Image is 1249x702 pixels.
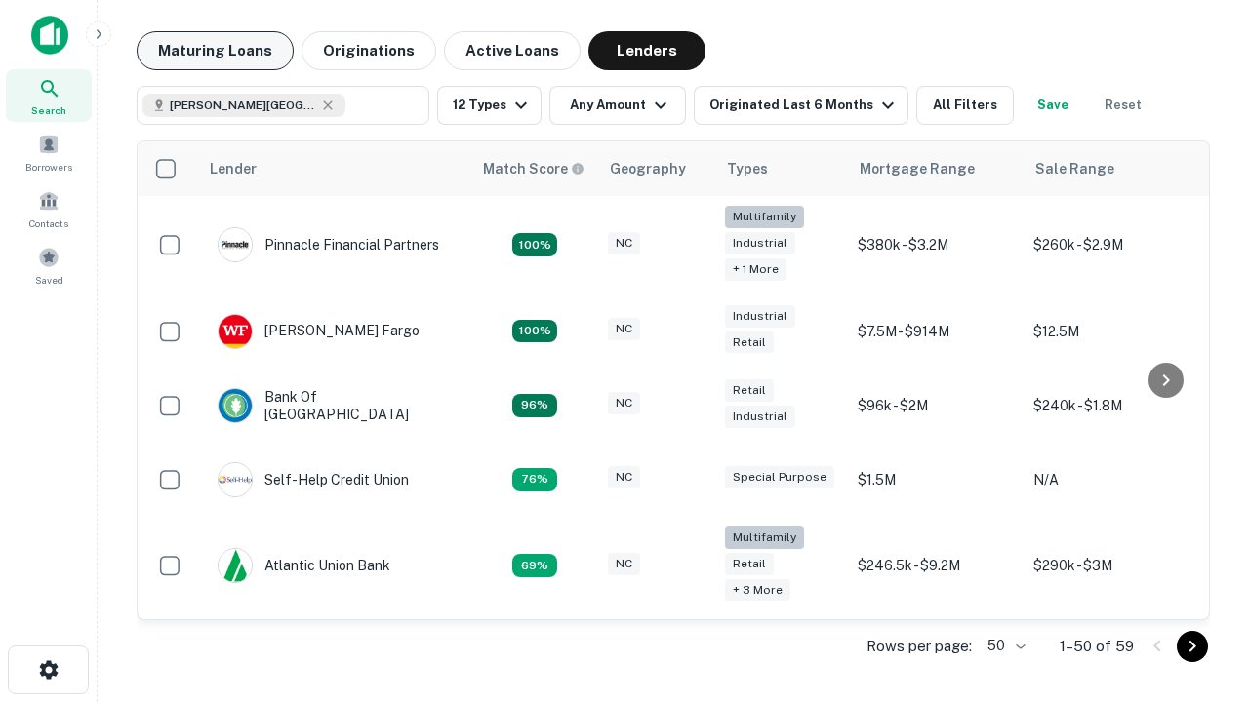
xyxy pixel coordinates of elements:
div: Multifamily [725,526,804,549]
th: Sale Range [1024,141,1199,196]
div: NC [608,553,640,575]
button: Maturing Loans [137,31,294,70]
iframe: Chat Widget [1151,546,1249,640]
p: 1–50 of 59 [1060,635,1134,658]
div: Bank Of [GEOGRAPHIC_DATA] [218,388,452,423]
div: Matching Properties: 11, hasApolloMatch: undefined [512,468,557,491]
div: Industrial [725,305,795,328]
th: Mortgage Range [848,141,1024,196]
div: + 3 more [725,579,790,602]
div: Matching Properties: 14, hasApolloMatch: undefined [512,394,557,417]
td: $7.5M - $914M [848,294,1024,369]
div: Originated Last 6 Months [709,94,900,117]
button: Go to next page [1177,631,1208,662]
span: Search [31,102,66,118]
a: Search [6,69,92,122]
button: Lenders [588,31,705,70]
div: Atlantic Union Bank [218,548,390,583]
div: Types [727,157,768,180]
div: Special Purpose [725,466,834,488]
td: $1.5M [848,443,1024,517]
button: Originated Last 6 Months [694,86,908,125]
p: Rows per page: [866,635,972,658]
img: picture [219,463,252,496]
div: Matching Properties: 10, hasApolloMatch: undefined [512,554,557,577]
img: picture [219,549,252,582]
button: Any Amount [549,86,686,125]
td: $260k - $2.9M [1024,196,1199,294]
span: [PERSON_NAME][GEOGRAPHIC_DATA], [GEOGRAPHIC_DATA] [170,97,316,114]
th: Capitalize uses an advanced AI algorithm to match your search with the best lender. The match sco... [471,141,598,196]
div: NC [608,466,640,488]
div: Mortgage Range [860,157,975,180]
div: Self-help Credit Union [218,462,409,497]
div: Retail [725,379,774,402]
div: + 1 more [725,258,786,281]
button: Reset [1092,86,1154,125]
img: picture [219,228,252,261]
th: Types [715,141,848,196]
th: Lender [198,141,471,196]
td: $290k - $3M [1024,517,1199,615]
td: $12.5M [1024,294,1199,369]
img: capitalize-icon.png [31,16,68,55]
div: 50 [980,632,1028,660]
td: $240k - $1.8M [1024,369,1199,443]
div: Retail [725,553,774,575]
th: Geography [598,141,715,196]
div: Multifamily [725,206,804,228]
button: 12 Types [437,86,542,125]
div: Industrial [725,232,795,254]
div: [PERSON_NAME] Fargo [218,314,420,349]
span: Saved [35,272,63,288]
div: Geography [610,157,686,180]
div: NC [608,232,640,254]
div: Industrial [725,406,795,428]
td: $380k - $3.2M [848,196,1024,294]
div: Retail [725,331,774,354]
div: Sale Range [1035,157,1114,180]
button: Active Loans [444,31,581,70]
a: Borrowers [6,126,92,178]
td: $246.5k - $9.2M [848,517,1024,615]
div: Matching Properties: 15, hasApolloMatch: undefined [512,320,557,343]
a: Saved [6,239,92,292]
div: NC [608,318,640,340]
div: Pinnacle Financial Partners [218,227,439,262]
td: $96k - $2M [848,369,1024,443]
button: Save your search to get updates of matches that match your search criteria. [1022,86,1084,125]
div: Matching Properties: 26, hasApolloMatch: undefined [512,233,557,256]
td: N/A [1024,443,1199,517]
span: Contacts [29,215,68,231]
a: Contacts [6,182,92,235]
img: picture [219,389,252,422]
div: NC [608,392,640,414]
span: Borrowers [25,159,72,175]
div: Lender [210,157,257,180]
button: Originations [302,31,436,70]
div: Capitalize uses an advanced AI algorithm to match your search with the best lender. The match sco... [483,158,584,179]
button: All Filters [916,86,1014,125]
img: picture [219,315,252,348]
h6: Match Score [483,158,581,179]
